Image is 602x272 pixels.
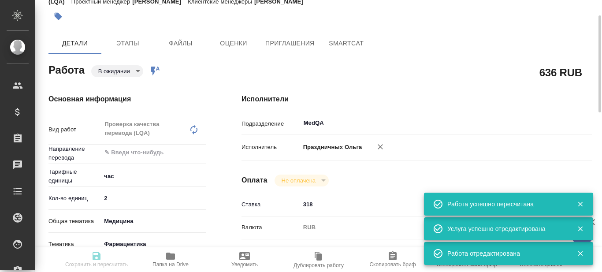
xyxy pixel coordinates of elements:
p: Кол-во единиц [48,194,101,203]
div: час [101,169,206,184]
button: Добавить тэг [48,7,68,26]
span: SmartCat [325,38,368,49]
p: Ставка [242,200,300,209]
span: Папка на Drive [152,261,189,268]
button: Open [558,122,560,124]
span: Файлы [160,38,202,49]
p: Вид работ [48,125,101,134]
div: Работа отредактирована [447,249,564,258]
p: Направление перевода [48,145,101,162]
span: Детали [54,38,96,49]
input: ✎ Введи что-нибудь [300,198,563,211]
div: Услуга успешно отредактирована [447,224,564,233]
input: ✎ Введи что-нибудь [104,147,174,158]
p: Общая тематика [48,217,101,226]
button: Удалить исполнителя [371,137,390,156]
p: Подразделение [242,119,300,128]
span: Уведомить [231,261,258,268]
button: Open [201,152,203,153]
span: Оценки [212,38,255,49]
span: Сохранить и пересчитать [65,261,128,268]
h4: Исполнители [242,94,592,104]
p: Исполнитель [242,143,300,152]
div: Фармацевтика [101,237,206,252]
button: Сохранить и пересчитать [59,247,134,272]
button: Папка на Drive [134,247,208,272]
span: Приглашения [265,38,315,49]
p: Валюта [242,223,300,232]
button: Закрыть [571,200,589,208]
span: Скопировать бриф [369,261,416,268]
div: В ожидании [91,65,143,77]
button: Закрыть [571,225,589,233]
input: ✎ Введи что-нибудь [101,192,206,205]
span: Этапы [107,38,149,49]
p: Праздничных Ольга [300,143,362,152]
h4: Оплата [242,175,268,186]
button: Дублировать работу [282,247,356,272]
button: Скопировать бриф [356,247,430,272]
p: Тематика [48,240,101,249]
button: Уведомить [208,247,282,272]
div: В ожидании [275,175,329,186]
p: Тарифные единицы [48,168,101,185]
div: RUB [300,220,563,235]
h4: Основная информация [48,94,206,104]
h2: 636 RUB [539,65,582,80]
span: Дублировать работу [294,262,344,268]
button: Закрыть [571,250,589,257]
button: В ожидании [96,67,133,75]
div: Медицина [101,214,206,229]
div: Работа успешно пересчитана [447,200,564,209]
h2: Работа [48,61,85,77]
button: Не оплачена [279,177,318,184]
